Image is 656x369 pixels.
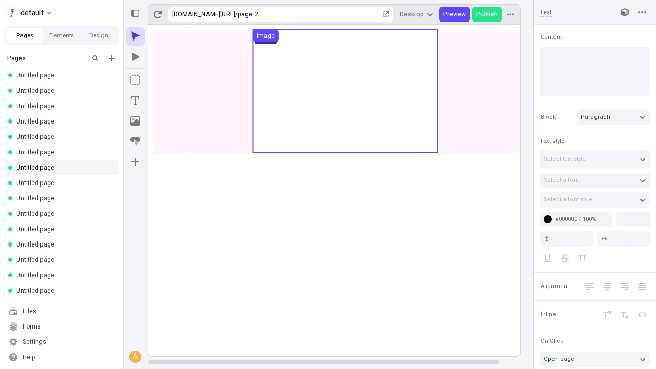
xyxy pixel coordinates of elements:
div: Help [23,353,35,361]
div: page-2 [238,10,381,18]
button: Subscript [617,307,632,322]
div: Untitled page [16,148,111,156]
button: Add new [106,52,118,65]
span: Block [541,113,556,121]
button: Code [634,307,650,322]
span: Alignment [541,282,569,290]
button: Alignment [539,280,571,293]
button: Open page [540,352,650,367]
div: Untitled page [16,133,111,141]
button: Right Align [617,279,632,294]
span: Paragraph [581,113,610,121]
div: Untitled page [16,194,111,202]
div: Untitled page [16,240,111,249]
button: Content [539,31,564,43]
span: Desktop [400,10,424,18]
button: Justify [634,279,650,294]
button: Image [253,30,279,42]
button: Paragraph [577,109,650,125]
button: Superscript [600,307,615,322]
button: Publish [472,7,502,22]
button: On Click [539,335,565,347]
div: Untitled page [16,163,111,172]
button: Text [126,91,145,110]
button: Image [126,112,145,130]
div: Untitled page [16,102,111,110]
span: Select a font [544,176,579,184]
button: Block [539,111,558,123]
div: Settings [23,338,46,346]
button: Select a font style [540,192,650,208]
span: Preview [443,10,466,18]
div: Untitled page [16,256,111,264]
div: Image [257,32,275,40]
div: / [235,10,238,18]
div: Untitled page [16,286,111,295]
button: Select text style [540,150,650,169]
button: Select a font [540,173,650,188]
span: Content [541,33,562,41]
button: #000000 / 100% [540,212,612,227]
div: Untitled page [16,271,111,279]
button: Button [126,132,145,151]
div: [URL][DOMAIN_NAME] [172,10,235,18]
span: Publish [476,10,498,18]
button: Box [126,71,145,89]
span: On Click [541,337,563,345]
button: Center Align [600,279,615,294]
div: Untitled page [16,71,111,79]
div: Forms [23,322,41,331]
span: Select a font style [544,195,592,204]
div: Untitled page [16,179,111,187]
button: Elements [43,28,80,43]
span: Select text style [544,155,586,163]
input: Text [540,8,607,17]
div: Untitled page [16,117,111,126]
button: Desktop [396,7,437,22]
span: Open page [544,355,575,363]
button: Preview [439,7,470,22]
button: Pages [6,28,43,43]
div: #000000 / 100% [555,215,608,223]
div: Files [23,307,36,315]
button: Design [80,28,117,43]
div: Untitled page [16,87,111,95]
div: A [130,352,140,362]
button: Left Align [582,279,598,294]
span: Text style [540,137,564,146]
button: Select site [4,5,55,20]
button: Inline [539,309,558,321]
span: Inline [541,311,556,318]
div: Untitled page [16,210,111,218]
div: Pages [7,54,85,63]
div: Untitled page [16,225,111,233]
span: default [20,7,44,19]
